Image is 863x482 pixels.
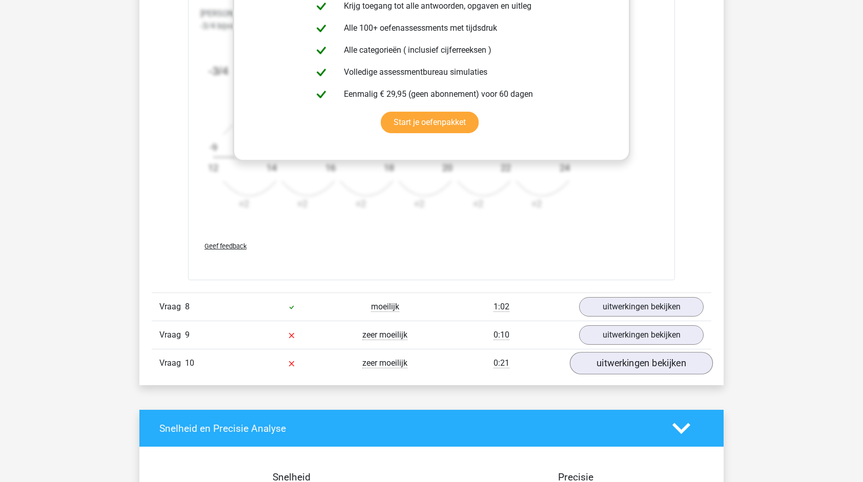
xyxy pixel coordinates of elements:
text: 24 [560,162,570,173]
span: Vraag [159,301,185,313]
text: 16 [325,162,336,173]
text: 14 [266,162,277,173]
text: 22 [501,162,511,173]
span: zeer moeilijk [362,358,407,368]
h4: Snelheid en Precisie Analyse [159,423,657,434]
text: +2 [414,198,424,209]
text: -9 [210,142,217,153]
span: 0:21 [494,358,509,368]
text: +2 [356,198,366,209]
text: +2 [297,198,307,209]
span: Vraag [159,357,185,369]
p: [PERSON_NAME] goed hoe je de breuken in de reeks moet herschrijven om het patroon te herkennen. -... [200,8,663,32]
tspan: -3/4 [208,64,229,77]
text: 18 [384,162,394,173]
text: +2 [531,198,542,209]
span: 0:10 [494,330,509,340]
text: +2 [473,198,483,209]
span: Geef feedback [204,242,246,250]
span: 8 [185,302,190,311]
span: zeer moeilijk [362,330,407,340]
a: uitwerkingen bekijken [579,297,704,317]
text: 12 [208,162,218,173]
text: 20 [442,162,453,173]
span: Vraag [159,329,185,341]
text: +2 [239,198,249,209]
span: moeilijk [371,302,399,312]
a: Start je oefenpakket [381,112,479,133]
a: uitwerkingen bekijken [579,325,704,345]
span: 1:02 [494,302,509,312]
a: uitwerkingen bekijken [570,352,713,374]
span: 10 [185,358,194,368]
span: 9 [185,330,190,340]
